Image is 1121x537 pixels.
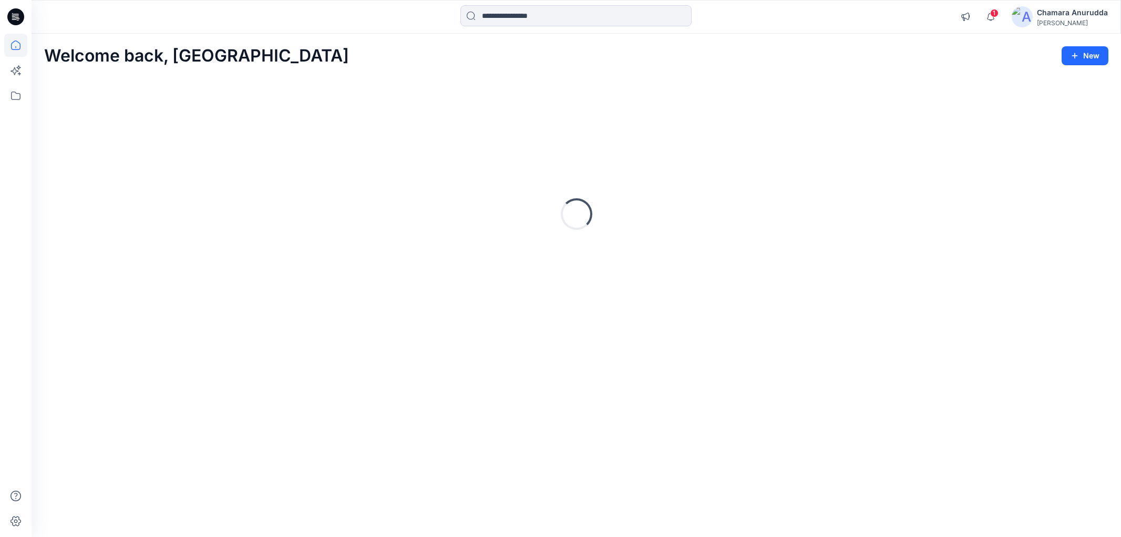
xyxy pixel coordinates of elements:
img: avatar [1012,6,1033,27]
div: [PERSON_NAME] [1037,19,1108,27]
h2: Welcome back, [GEOGRAPHIC_DATA] [44,46,349,66]
span: 1 [990,9,999,17]
div: Chamara Anurudda [1037,6,1108,19]
button: New [1062,46,1108,65]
